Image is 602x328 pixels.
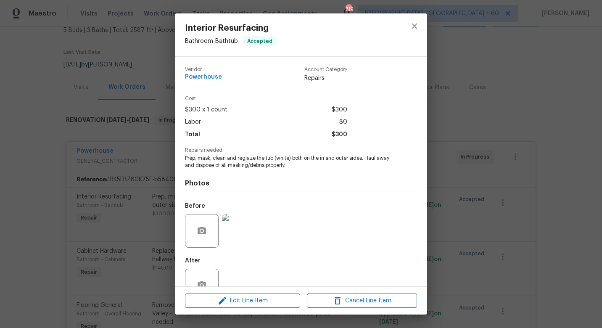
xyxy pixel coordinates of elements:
span: Repairs needed [185,148,417,153]
span: Interior Resurfacing [185,24,277,33]
span: Cost [185,96,347,101]
span: Powerhouse [185,74,222,80]
button: Edit Line Item [185,294,300,308]
h4: Photos [185,179,417,188]
h5: Before [185,203,205,209]
span: Edit Line Item [187,296,298,306]
button: Cancel Line Item [307,294,417,308]
span: $0 [339,116,347,128]
button: close [404,16,425,36]
span: Account Category [304,67,347,72]
span: Prep, mask, clean and reglaze the tub (white) both on the in and outer sides. Haul away and dispo... [185,155,394,169]
span: Repairs [304,74,347,82]
span: Labor [185,116,201,128]
span: Total [185,129,200,141]
h5: After [185,258,201,264]
div: 719 [346,5,351,13]
span: Accepted [244,37,276,45]
span: $300 x 1 count [185,104,227,116]
span: Cancel Line Item [309,296,415,306]
span: $300 [332,129,347,141]
span: $300 [332,104,347,116]
span: Bathroom - Bathtub [185,38,238,44]
span: Vendor [185,67,222,72]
